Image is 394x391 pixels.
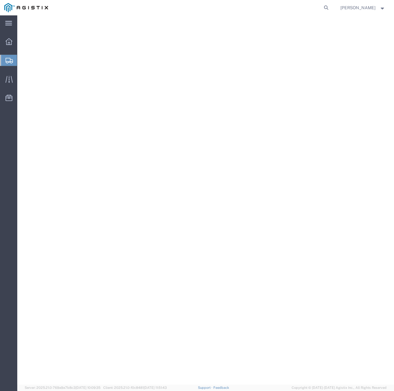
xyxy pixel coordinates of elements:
a: Feedback [213,386,229,389]
button: [PERSON_NAME] [340,4,386,11]
iframe: FS Legacy Container [17,15,394,385]
span: Eric Timmerman [340,4,376,11]
span: Client: 2025.21.0-f0c8481 [103,386,167,389]
span: Server: 2025.21.0-769a9a7b8c3 [25,386,101,389]
span: [DATE] 11:51:43 [144,386,167,389]
span: [DATE] 10:09:35 [76,386,101,389]
span: Copyright © [DATE]-[DATE] Agistix Inc., All Rights Reserved [292,385,387,390]
img: logo [4,3,48,12]
a: Support [198,386,213,389]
